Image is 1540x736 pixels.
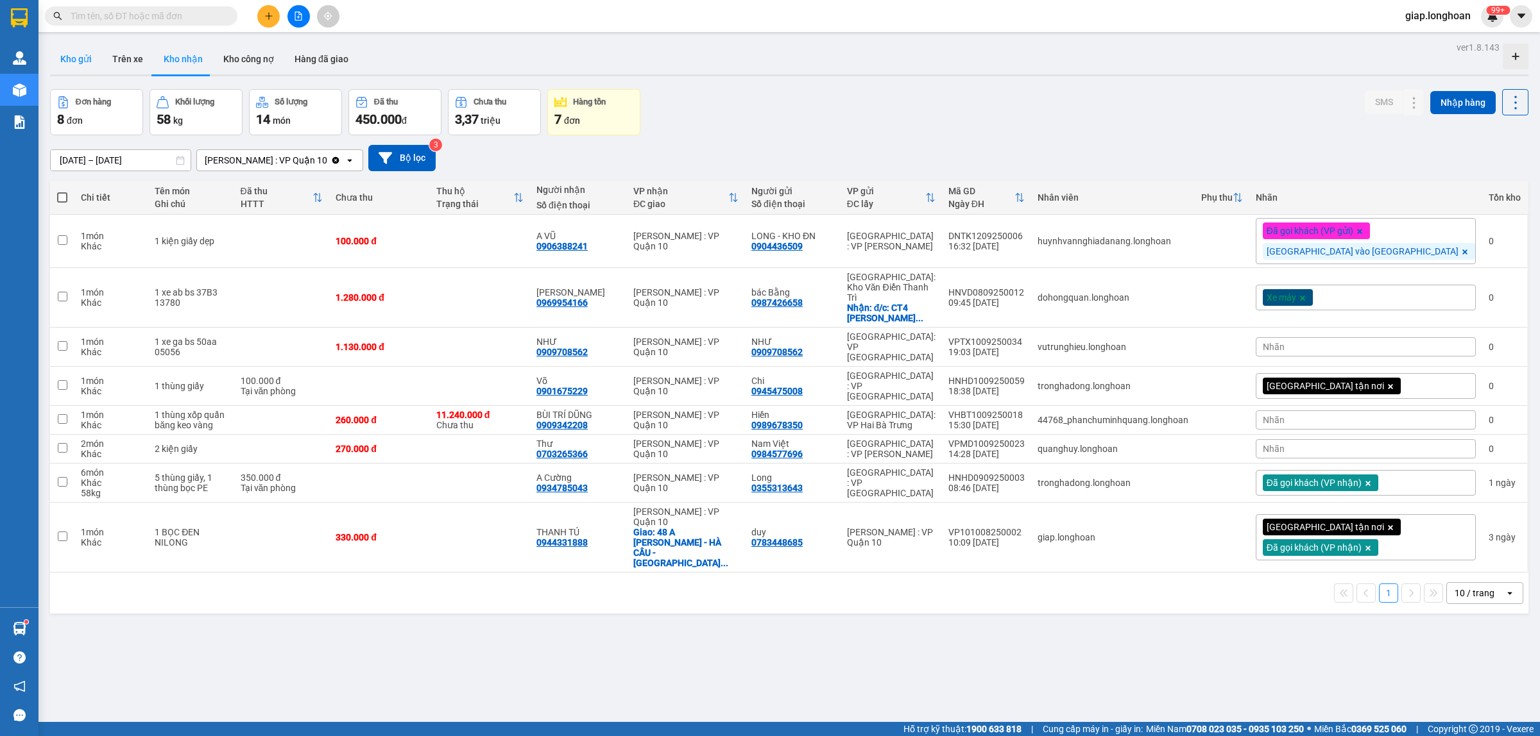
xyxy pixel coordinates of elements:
[536,449,588,459] div: 0703265366
[205,154,327,167] div: [PERSON_NAME] : VP Quận 10
[948,410,1025,420] div: VHBT1009250018
[102,44,153,74] button: Trên xe
[1486,6,1510,15] sup: 427
[81,287,142,297] div: 1 món
[1489,292,1521,303] div: 0
[24,620,28,624] sup: 1
[5,44,98,66] span: [PHONE_NUMBER]
[11,8,28,28] img: logo-vxr
[1314,722,1407,736] span: Miền Bắc
[1489,532,1521,542] div: 3
[841,181,942,215] th: Toggle SortBy
[751,449,803,459] div: 0984577696
[948,231,1025,241] div: DNTK1209250006
[536,297,588,308] div: 0969954166
[153,44,213,74] button: Kho nhận
[155,199,227,209] div: Ghi chú
[1503,44,1528,69] div: Tạo kho hàng mới
[536,473,620,483] div: A Cường
[1031,722,1033,736] span: |
[847,186,925,196] div: VP gửi
[1365,90,1403,113] button: SMS
[948,483,1025,493] div: 08:46 [DATE]
[948,199,1014,209] div: Ngày ĐH
[1186,724,1304,734] strong: 0708 023 035 - 0935 103 250
[536,537,588,548] div: 0944331888
[751,410,834,420] div: Hiền
[847,331,936,362] div: [GEOGRAPHIC_DATA]: VP [GEOGRAPHIC_DATA]
[1263,342,1285,352] span: Nhãn
[847,371,936,401] div: [GEOGRAPHIC_DATA] : VP [GEOGRAPHIC_DATA]
[275,97,307,106] div: Số lượng
[436,199,513,209] div: Trạng thái
[81,337,142,347] div: 1 món
[336,236,423,246] div: 100.000 đ
[53,12,62,21] span: search
[13,680,26,692] span: notification
[916,313,923,323] span: ...
[155,410,227,430] div: 1 thùng xốp quấn băng keo vàng
[847,467,936,498] div: [GEOGRAPHIC_DATA] : VP [GEOGRAPHIC_DATA]
[241,473,323,483] div: 350.000 đ
[13,622,26,635] img: warehouse-icon
[942,181,1031,215] th: Toggle SortBy
[1038,478,1188,488] div: tronghadong.longhoan
[633,439,739,459] div: [PERSON_NAME] : VP Quận 10
[256,112,270,127] span: 14
[536,347,588,357] div: 0909708562
[50,89,143,135] button: Đơn hàng8đơn
[241,376,323,386] div: 100.000 đ
[1038,381,1188,391] div: tronghadong.longhoan
[751,199,834,209] div: Số điện thoại
[1267,246,1459,257] span: [GEOGRAPHIC_DATA] vào [GEOGRAPHIC_DATA]
[155,381,227,391] div: 1 thùng giấy
[81,467,142,478] div: 6 món
[751,231,834,241] div: LONG - KHO ĐN
[554,112,561,127] span: 7
[1489,236,1521,246] div: 0
[1267,292,1296,303] span: Xe máy
[536,410,620,420] div: BÙI TRÍ DŨNG
[1267,521,1384,533] span: [GEOGRAPHIC_DATA] tận nơi
[948,347,1025,357] div: 19:03 [DATE]
[155,527,227,548] div: 1 BỌC ĐEN NILONG
[402,115,407,126] span: đ
[633,337,739,357] div: [PERSON_NAME] : VP Quận 10
[35,44,68,54] strong: CSKH:
[1201,192,1233,203] div: Phụ thu
[50,44,102,74] button: Kho gửi
[573,97,606,106] div: Hàng tồn
[481,115,501,126] span: triệu
[751,537,803,548] div: 0783448685
[13,651,26,664] span: question-circle
[234,181,330,215] th: Toggle SortBy
[751,527,834,537] div: duy
[633,376,739,396] div: [PERSON_NAME] : VP Quận 10
[150,89,243,135] button: Khối lượng58kg
[81,231,142,241] div: 1 món
[1307,726,1311,732] span: ⚪️
[81,449,142,459] div: Khác
[847,303,936,323] div: Nhận: đ/c: CT4 Vimeco Nguyễn Chánh, phường Yên Hoà, Cầu Giấy HN
[1038,236,1188,246] div: huynhvannghiadanang.longhoan
[436,410,524,430] div: Chưa thu
[1263,444,1285,454] span: Nhãn
[1489,444,1521,454] div: 0
[336,415,423,425] div: 260.000 đ
[81,376,142,386] div: 1 món
[633,186,728,196] div: VP nhận
[948,337,1025,347] div: VPTX1009250034
[1505,588,1515,598] svg: open
[81,297,142,308] div: Khác
[329,154,330,167] input: Selected Hồ Chí Minh : VP Quận 10.
[1416,722,1418,736] span: |
[1267,225,1353,237] span: Đã gọi khách (VP gửi)
[1267,477,1362,489] span: Đã gọi khách (VP nhận)
[1489,381,1521,391] div: 0
[633,527,739,568] div: Giao: 48 A LÊ HỒNG PHONG - HÀ CẦU - HÀ ĐÔNG - HÀ NỘI
[536,386,588,396] div: 0901675229
[241,483,323,493] div: Tại văn phòng
[536,287,620,297] div: Nhật Linh
[1038,444,1188,454] div: quanghuy.longhoan
[241,199,313,209] div: HTTT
